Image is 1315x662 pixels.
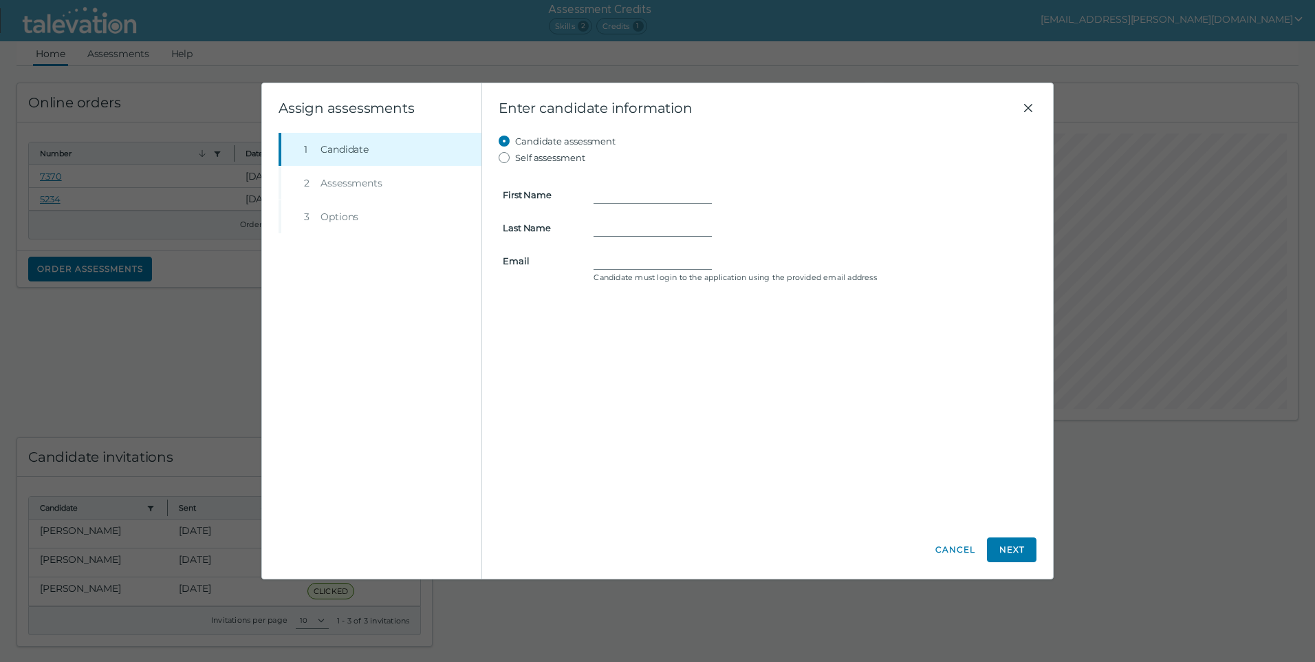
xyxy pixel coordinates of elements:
label: Last Name [495,222,585,233]
button: Cancel [935,537,976,562]
clr-wizard-title: Assign assessments [279,100,414,116]
span: Candidate [320,142,369,156]
label: Self assessment [515,149,585,166]
label: Email [495,255,585,266]
button: Close [1020,100,1036,116]
div: 1 [304,142,315,156]
label: Candidate assessment [515,133,616,149]
label: First Name [495,189,585,200]
nav: Wizard steps [279,133,481,233]
button: 1Candidate [281,133,481,166]
span: Enter candidate information [499,100,1020,116]
clr-control-helper: Candidate must login to the application using the provided email address [594,272,1032,283]
button: Next [987,537,1036,562]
